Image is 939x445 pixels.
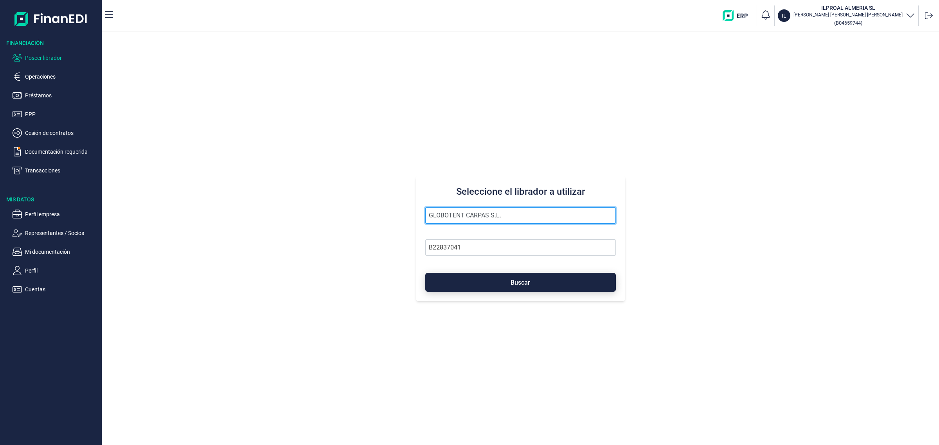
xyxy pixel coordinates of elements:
[25,166,99,175] p: Transacciones
[425,273,616,292] button: Buscar
[782,12,786,20] p: IL
[13,109,99,119] button: PPP
[723,10,754,21] img: erp
[13,247,99,257] button: Mi documentación
[25,247,99,257] p: Mi documentación
[13,91,99,100] button: Préstamos
[13,147,99,156] button: Documentación requerida
[13,166,99,175] button: Transacciones
[25,128,99,138] p: Cesión de contratos
[425,185,616,198] h3: Seleccione el librador a utilizar
[511,280,530,285] span: Buscar
[25,53,99,63] p: Poseer librador
[13,53,99,63] button: Poseer librador
[25,266,99,275] p: Perfil
[25,91,99,100] p: Préstamos
[25,109,99,119] p: PPP
[834,20,862,26] small: Copiar cif
[25,210,99,219] p: Perfil empresa
[25,72,99,81] p: Operaciones
[13,128,99,138] button: Cesión de contratos
[13,266,99,275] button: Perfil
[14,6,88,31] img: Logo de aplicación
[793,12,903,18] p: [PERSON_NAME] [PERSON_NAME] [PERSON_NAME]
[425,207,616,224] input: Seleccione la razón social
[25,228,99,238] p: Representantes / Socios
[778,4,915,27] button: ILILPROAL ALMERIA SL[PERSON_NAME] [PERSON_NAME] [PERSON_NAME](B04659744)
[13,285,99,294] button: Cuentas
[793,4,903,12] h3: ILPROAL ALMERIA SL
[13,210,99,219] button: Perfil empresa
[25,285,99,294] p: Cuentas
[25,147,99,156] p: Documentación requerida
[13,72,99,81] button: Operaciones
[425,239,616,256] input: Busque por NIF
[13,228,99,238] button: Representantes / Socios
